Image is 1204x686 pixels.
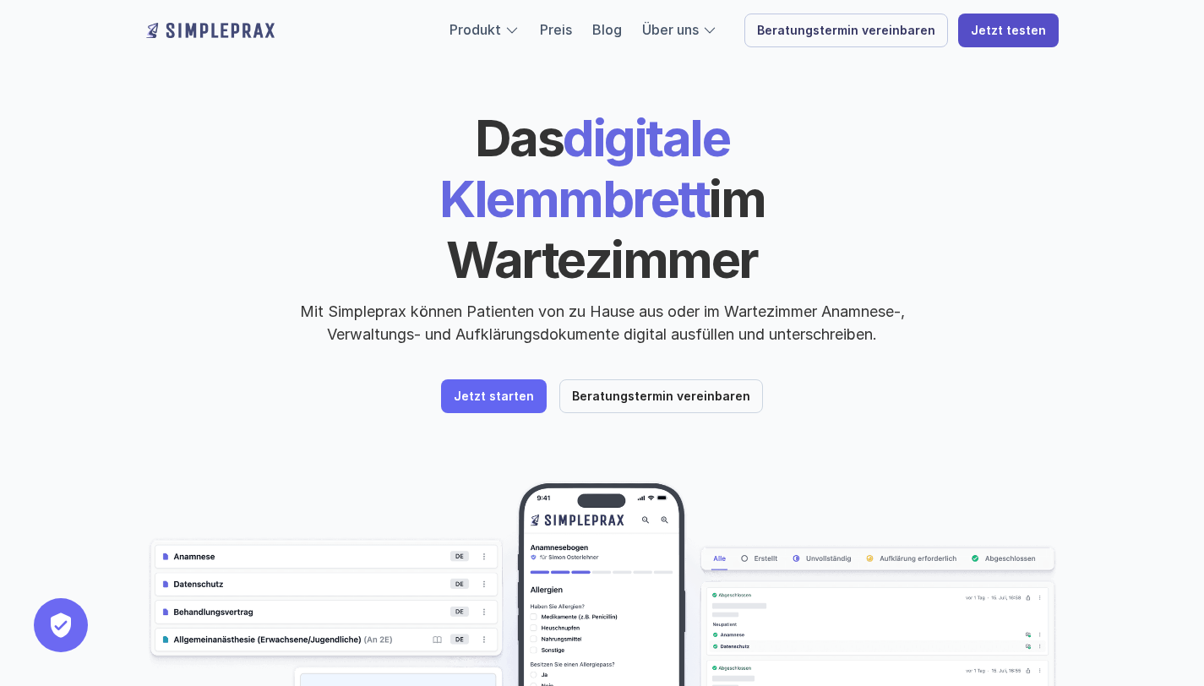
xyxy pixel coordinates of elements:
[475,107,564,168] span: Das
[958,14,1059,47] a: Jetzt testen
[311,107,894,290] h1: digitale Klemmbrett
[454,389,534,404] p: Jetzt starten
[642,21,699,38] a: Über uns
[572,389,750,404] p: Beratungstermin vereinbaren
[757,24,935,38] p: Beratungstermin vereinbaren
[971,24,1046,38] p: Jetzt testen
[446,168,774,290] span: im Wartezimmer
[286,300,919,346] p: Mit Simpleprax können Patienten von zu Hause aus oder im Wartezimmer Anamnese-, Verwaltungs- und ...
[441,379,547,413] a: Jetzt starten
[559,379,763,413] a: Beratungstermin vereinbaren
[540,21,572,38] a: Preis
[592,21,622,38] a: Blog
[744,14,948,47] a: Beratungstermin vereinbaren
[449,21,501,38] a: Produkt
